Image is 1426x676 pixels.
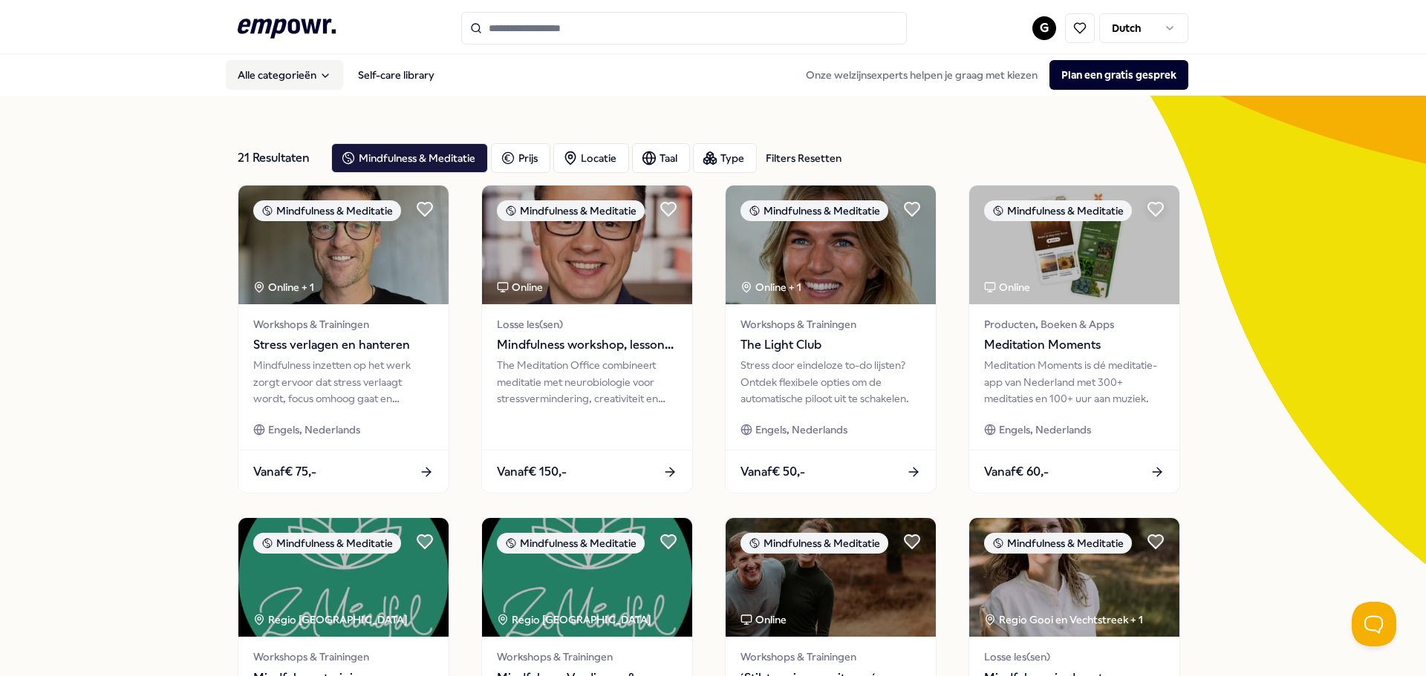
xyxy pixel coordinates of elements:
[238,185,449,493] a: package imageMindfulness & MeditatieOnline + 1Workshops & TrainingenStress verlagen en hanterenMi...
[497,200,645,221] div: Mindfulness & Meditatie
[726,518,936,637] img: package image
[766,150,841,166] div: Filters Resetten
[253,533,401,554] div: Mindfulness & Meditatie
[968,185,1180,493] a: package imageMindfulness & MeditatieOnlineProducten, Boeken & AppsMeditation MomentsMeditation Mo...
[497,611,654,628] div: Regio [GEOGRAPHIC_DATA]
[984,462,1049,482] span: Vanaf € 60,-
[253,649,434,665] span: Workshops & Trainingen
[984,611,1143,628] div: Regio Gooi en Vechtstreek + 1
[497,533,645,554] div: Mindfulness & Meditatie
[984,533,1132,554] div: Mindfulness & Meditatie
[226,60,343,90] button: Alle categorieën
[253,335,434,355] span: Stress verlagen en hanteren
[497,357,677,407] div: The Meditation Office combineert meditatie met neurobiologie voor stressvermindering, creativitei...
[238,143,319,173] div: 21 Resultaten
[740,611,787,628] div: Online
[1352,602,1396,646] iframe: Help Scout Beacon - Open
[969,518,1179,637] img: package image
[740,357,921,407] div: Stress door eindeloze to-do lijsten? Ontdek flexibele opties om de automatische piloot uit te sch...
[740,279,801,295] div: Online + 1
[693,143,757,173] button: Type
[253,200,401,221] div: Mindfulness & Meditatie
[226,60,446,90] nav: Main
[999,421,1091,438] span: Engels, Nederlands
[984,279,1030,295] div: Online
[497,279,543,295] div: Online
[253,316,434,332] span: Workshops & Trainingen
[461,12,907,45] input: Search for products, categories or subcategories
[253,357,434,407] div: Mindfulness inzetten op het werk zorgt ervoor dat stress verlaagt wordt, focus omhoog gaat en vee...
[984,200,1132,221] div: Mindfulness & Meditatie
[1049,60,1188,90] button: Plan een gratis gesprek
[794,60,1188,90] div: Onze welzijnsexperts helpen je graag met kiezen
[238,186,449,304] img: package image
[984,316,1165,332] span: Producten, Boeken & Apps
[740,462,805,482] span: Vanaf € 50,-
[491,143,550,173] button: Prijs
[268,421,360,438] span: Engels, Nederlands
[553,143,629,173] button: Locatie
[497,649,677,665] span: Workshops & Trainingen
[632,143,690,173] button: Taal
[482,186,692,304] img: package image
[482,518,692,637] img: package image
[725,185,937,493] a: package imageMindfulness & MeditatieOnline + 1Workshops & TrainingenThe Light ClubStress door ein...
[253,279,314,295] div: Online + 1
[497,462,567,482] span: Vanaf € 150,-
[497,335,677,355] span: Mindfulness workshop, lessons and guided meditations
[740,200,888,221] div: Mindfulness & Meditatie
[346,60,446,90] a: Self-care library
[740,335,921,355] span: The Light Club
[497,316,677,332] span: Losse les(sen)
[740,649,921,665] span: Workshops & Trainingen
[726,186,936,304] img: package image
[253,611,410,628] div: Regio [GEOGRAPHIC_DATA]
[984,357,1165,407] div: Meditation Moments is dé meditatie-app van Nederland met 300+ meditaties en 100+ uur aan muziek.
[740,316,921,332] span: Workshops & Trainingen
[253,462,316,482] span: Vanaf € 75,-
[740,533,888,554] div: Mindfulness & Meditatie
[984,649,1165,665] span: Losse les(sen)
[238,518,449,637] img: package image
[984,335,1165,355] span: Meditation Moments
[755,421,847,438] span: Engels, Nederlands
[481,185,693,493] a: package imageMindfulness & MeditatieOnlineLosse les(sen)Mindfulness workshop, lessons and guided ...
[969,186,1179,304] img: package image
[1032,16,1056,40] button: G
[331,143,488,173] button: Mindfulness & Meditatie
